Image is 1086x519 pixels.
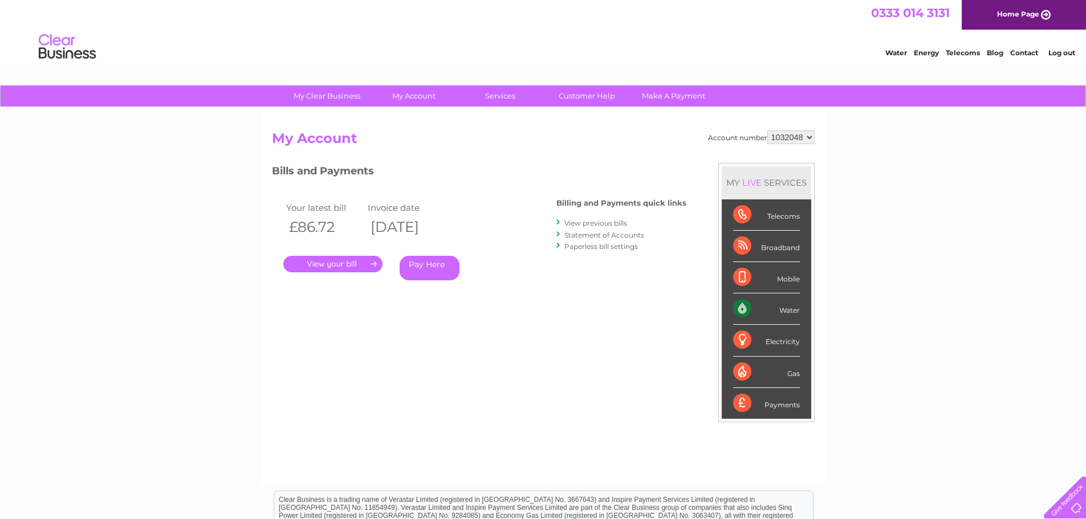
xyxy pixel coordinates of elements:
[987,48,1003,57] a: Blog
[914,48,939,57] a: Energy
[453,85,547,107] a: Services
[274,6,813,55] div: Clear Business is a trading name of Verastar Limited (registered in [GEOGRAPHIC_DATA] No. 3667643...
[871,6,950,20] a: 0333 014 3131
[733,293,800,325] div: Water
[367,85,461,107] a: My Account
[540,85,634,107] a: Customer Help
[365,200,447,215] td: Invoice date
[365,215,447,239] th: [DATE]
[733,262,800,293] div: Mobile
[38,30,96,64] img: logo.png
[722,166,811,199] div: MY SERVICES
[1048,48,1075,57] a: Log out
[564,231,644,239] a: Statement of Accounts
[564,242,638,251] a: Paperless bill settings
[733,231,800,262] div: Broadband
[733,388,800,419] div: Payments
[564,219,627,227] a: View previous bills
[283,256,383,272] a: .
[946,48,980,57] a: Telecoms
[272,163,686,183] h3: Bills and Payments
[272,130,815,152] h2: My Account
[1010,48,1038,57] a: Contact
[733,357,800,388] div: Gas
[400,256,459,280] a: Pay Here
[885,48,907,57] a: Water
[740,177,764,188] div: LIVE
[283,215,365,239] th: £86.72
[733,325,800,356] div: Electricity
[280,85,374,107] a: My Clear Business
[708,130,815,144] div: Account number
[733,199,800,231] div: Telecoms
[283,200,365,215] td: Your latest bill
[556,199,686,207] h4: Billing and Payments quick links
[627,85,721,107] a: Make A Payment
